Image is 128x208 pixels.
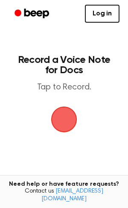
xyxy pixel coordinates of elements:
[51,107,77,132] img: Beep Logo
[9,6,57,22] a: Beep
[85,5,119,23] a: Log in
[5,188,123,203] span: Contact us
[41,188,103,202] a: [EMAIL_ADDRESS][DOMAIN_NAME]
[15,82,113,93] p: Tap to Record.
[15,55,113,75] h1: Record a Voice Note for Docs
